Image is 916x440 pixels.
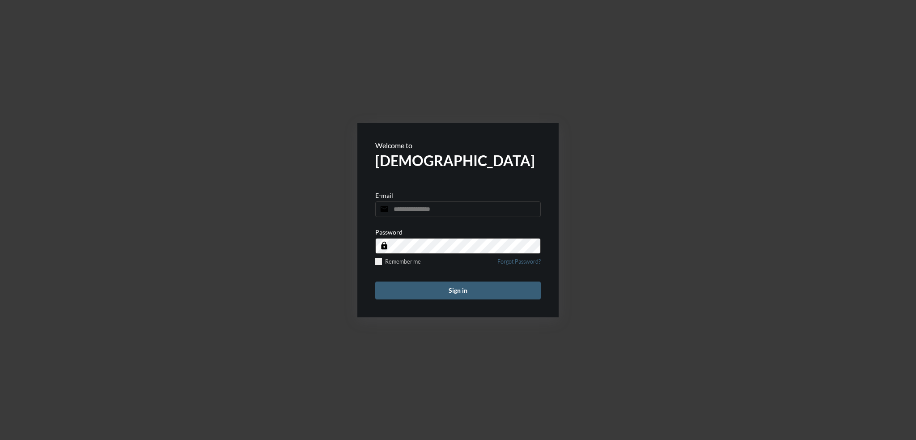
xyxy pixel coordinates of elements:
label: Remember me [375,258,421,265]
p: Welcome to [375,141,541,150]
p: E-mail [375,192,393,199]
p: Password [375,228,403,236]
button: Sign in [375,282,541,299]
a: Forgot Password? [497,258,541,270]
h2: [DEMOGRAPHIC_DATA] [375,152,541,169]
